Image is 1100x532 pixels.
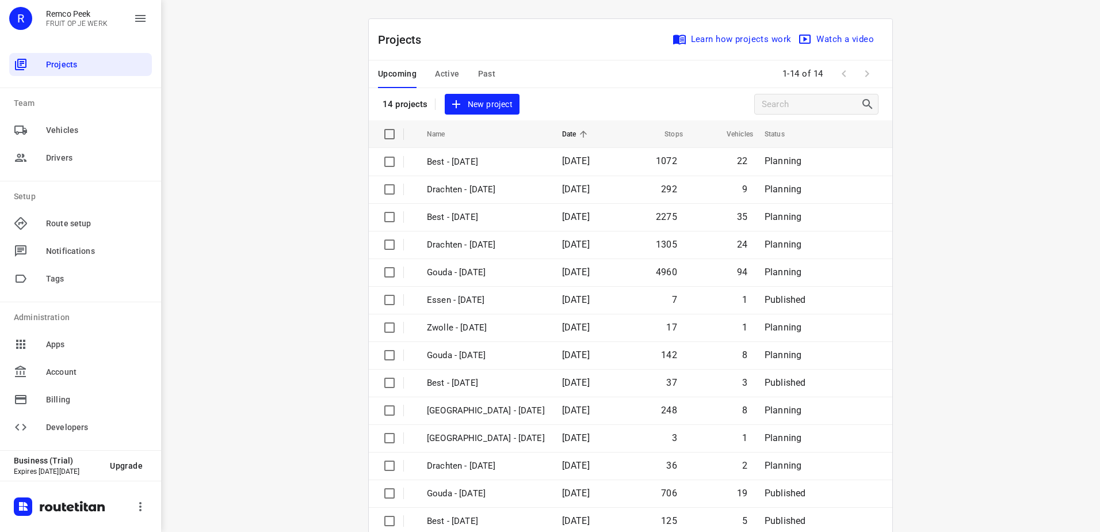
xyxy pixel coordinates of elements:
span: 142 [661,349,677,360]
p: Essen - Friday [427,294,545,307]
p: Drachten - [DATE] [427,238,545,252]
p: Best - [DATE] [427,155,545,169]
span: Vehicles [712,127,753,141]
span: [DATE] [562,155,590,166]
span: [DATE] [562,294,590,305]
span: Notifications [46,245,147,257]
p: 14 projects [383,99,428,109]
span: Planning [765,322,801,333]
p: Business (Trial) [14,456,101,465]
span: Upgrade [110,461,143,470]
span: 292 [661,184,677,195]
span: Apps [46,339,147,351]
p: Drachten - Thursday [427,459,545,473]
p: Remco Peek [46,9,108,18]
span: 1-14 of 14 [778,62,828,86]
div: Route setup [9,212,152,235]
span: Drivers [46,152,147,164]
span: Vehicles [46,124,147,136]
span: Planning [765,349,801,360]
span: [DATE] [562,239,590,250]
p: Antwerpen - Thursday [427,432,545,445]
span: Account [46,366,147,378]
span: 125 [661,515,677,526]
span: 3 [742,377,747,388]
span: Planning [765,460,801,471]
span: Past [478,67,496,81]
span: Published [765,377,806,388]
span: [DATE] [562,405,590,416]
span: [DATE] [562,349,590,360]
span: 1 [742,294,747,305]
span: 94 [737,267,747,278]
span: 3 [672,432,677,443]
span: 248 [661,405,677,416]
span: Developers [46,421,147,434]
span: Planning [765,405,801,416]
span: [DATE] [562,211,590,222]
div: Drivers [9,146,152,169]
span: 9 [742,184,747,195]
span: 35 [737,211,747,222]
p: Best - Thursday [427,515,545,528]
span: 1 [742,322,747,333]
p: Team [14,97,152,109]
p: Projects [378,31,431,48]
p: Setup [14,191,152,203]
span: 706 [661,488,677,499]
p: Drachten - [DATE] [427,183,545,196]
span: 5 [742,515,747,526]
span: 19 [737,488,747,499]
p: Best - Friday [427,377,545,390]
span: 17 [666,322,677,333]
span: Planning [765,239,801,250]
p: Gouda - Friday [427,349,545,362]
span: Planning [765,432,801,443]
div: Vehicles [9,119,152,142]
div: Developers [9,416,152,439]
span: Billing [46,394,147,406]
span: 1072 [656,155,677,166]
p: FRUIT OP JE WERK [46,20,108,28]
span: 24 [737,239,747,250]
div: Projects [9,53,152,76]
span: [DATE] [562,460,590,471]
div: Notifications [9,240,152,263]
span: Planning [765,155,801,166]
button: New project [445,94,520,115]
span: Planning [765,211,801,222]
span: Published [765,294,806,305]
span: 2 [742,460,747,471]
span: Tags [46,273,147,285]
span: [DATE] [562,432,590,443]
span: Published [765,515,806,526]
span: 2275 [656,211,677,222]
span: [DATE] [562,515,590,526]
span: Status [765,127,800,141]
span: 1 [742,432,747,443]
div: Apps [9,333,152,356]
span: [DATE] [562,267,590,278]
span: Previous Page [832,62,855,85]
div: R [9,7,32,30]
input: Search projects [762,96,861,113]
p: Gouda - Thursday [427,487,545,500]
span: 8 [742,349,747,360]
p: Administration [14,311,152,324]
div: Account [9,360,152,383]
span: Planning [765,184,801,195]
button: Upgrade [101,455,152,476]
span: 1305 [656,239,677,250]
span: 37 [666,377,677,388]
span: 4960 [656,267,677,278]
p: Expires [DATE][DATE] [14,468,101,476]
p: Best - [DATE] [427,211,545,224]
span: [DATE] [562,184,590,195]
span: [DATE] [562,322,590,333]
div: Billing [9,388,152,411]
span: Route setup [46,218,147,230]
div: Tags [9,267,152,290]
p: Zwolle - Friday [427,321,545,335]
div: Search [861,97,878,111]
span: Stops [650,127,683,141]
